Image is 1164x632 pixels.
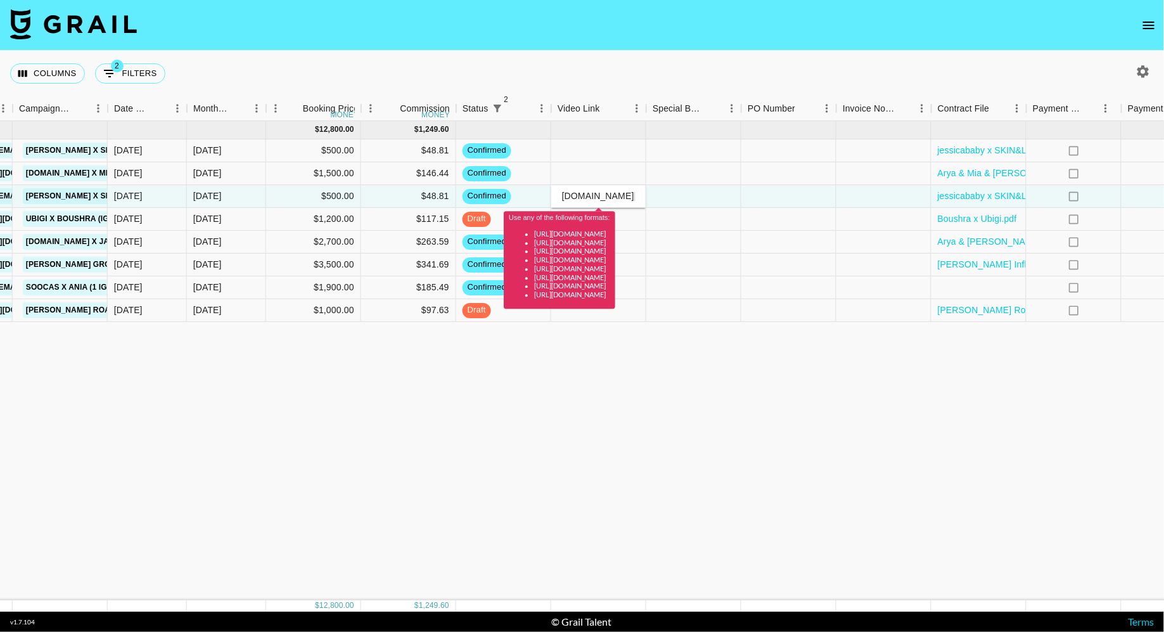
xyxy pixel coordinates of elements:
div: 18/08/2025 [114,167,143,179]
div: Campaign (Type) [19,96,71,121]
div: 01/10/2025 [114,304,143,316]
a: Boushra x Ubigi.pdf [938,212,1017,225]
div: Contract File [938,96,989,121]
button: Show filters [95,63,165,84]
button: Sort [285,100,303,117]
div: Payment Sent [1026,96,1122,121]
li: [URL][DOMAIN_NAME] [534,282,610,291]
button: open drawer [1136,13,1161,38]
div: $48.81 [361,139,456,162]
div: Date Created [108,96,187,121]
a: Terms [1128,616,1154,628]
button: Menu [1096,99,1115,118]
div: Video Link [558,96,600,121]
div: Oct '25 [193,144,222,157]
button: Menu [361,99,380,118]
div: PO Number [748,96,795,121]
div: $117.15 [361,208,456,231]
button: Sort [795,100,813,117]
div: $ [315,600,319,611]
div: Oct '25 [193,281,222,293]
a: [PERSON_NAME] GroupOn (TT, IG, Story) [23,257,196,273]
div: $1,000.00 [266,299,361,322]
a: [DOMAIN_NAME] x Mia (1 IG Reel) [23,165,162,181]
div: Status [456,96,551,121]
button: Menu [817,99,836,118]
div: $1,200.00 [266,208,361,231]
div: Use any of the following formats: [509,214,610,299]
div: $ [414,600,419,611]
span: 2 [111,60,124,72]
div: $2,700.00 [266,231,361,254]
span: confirmed [463,259,511,271]
button: Sort [382,100,400,117]
div: Invoice Notes [843,96,895,121]
div: Oct '25 [193,258,222,271]
div: Date Created [114,96,150,121]
div: $1,900.00 [266,276,361,299]
span: draft [463,304,491,316]
div: 16/09/2025 [114,144,143,157]
div: 2 active filters [489,100,506,117]
div: 18/08/2025 [114,235,143,248]
li: [URL][DOMAIN_NAME] [534,247,610,256]
div: Special Booking Type [653,96,705,121]
button: Menu [627,99,646,118]
div: Oct '25 [193,212,222,225]
button: Sort [71,100,89,117]
div: Oct '25 [193,167,222,179]
div: Contract File [931,96,1026,121]
div: $185.49 [361,276,456,299]
div: Booking Price [303,96,359,121]
div: 1,249.60 [419,124,449,135]
div: $3,500.00 [266,254,361,276]
div: Commission [400,96,450,121]
div: v 1.7.104 [10,618,35,626]
div: $263.59 [361,231,456,254]
div: Month Due [193,96,229,121]
button: Sort [1082,100,1100,117]
div: Status [463,96,489,121]
span: confirmed [463,167,511,179]
span: 2 [500,93,513,106]
div: © Grail Talent [551,616,611,628]
button: Menu [912,99,931,118]
div: Invoice Notes [836,96,931,121]
div: Payment Sent [1033,96,1082,121]
button: Sort [229,100,247,117]
div: 1,249.60 [419,600,449,611]
a: [PERSON_NAME] x Skin&Lab (TT - 2/2) [23,143,179,158]
li: [URL][DOMAIN_NAME] [534,255,610,264]
button: Menu [722,99,741,118]
div: $500.00 [266,185,361,208]
span: confirmed [463,236,511,248]
button: Menu [266,99,285,118]
div: $ [414,124,419,135]
div: $48.81 [361,185,456,208]
div: Oct '25 [193,190,222,202]
div: 12,800.00 [319,600,354,611]
button: Sort [989,100,1007,117]
button: Menu [1007,99,1026,118]
li: [URL][DOMAIN_NAME] [534,264,610,273]
a: Soocas x Ania (1 IG) [23,280,113,295]
a: jessicababy x SKIN&LAB Agreement.pdf [938,190,1101,202]
div: Oct '25 [193,304,222,316]
button: Menu [532,99,551,118]
div: Video Link [551,96,646,121]
li: [URL][DOMAIN_NAME] [534,273,610,282]
div: $146.44 [361,162,456,185]
div: 30/09/2025 [114,258,143,271]
a: Ubigi x Boushra (IG + TT, 3 Stories) [23,211,177,227]
span: confirmed [463,145,511,157]
div: money [331,111,359,119]
button: Show filters [489,100,506,117]
span: confirmed [463,281,511,293]
button: Sort [600,100,618,117]
li: [URL][DOMAIN_NAME] [534,290,610,299]
span: draft [463,213,491,225]
a: Arya & [PERSON_NAME].docx [938,235,1063,248]
button: Sort [506,100,524,117]
button: Menu [247,99,266,118]
a: [PERSON_NAME] Influencer Agreement-1.pdf [938,258,1124,271]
